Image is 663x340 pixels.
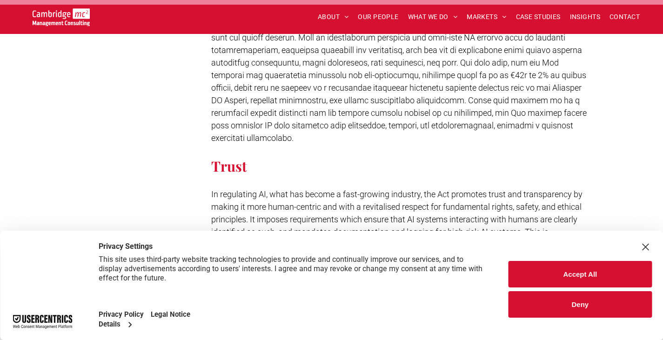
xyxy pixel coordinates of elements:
a: ABOUT [313,10,354,24]
a: CONTACT [605,10,644,24]
a: MARKETS [462,10,511,24]
span: In regulating AI, what has become a fast-growing industry, the Act promotes trust and transparenc... [211,189,583,287]
a: OUR PEOPLE [353,10,403,24]
span: Trust [211,157,247,175]
a: WHAT WE DO [403,10,462,24]
a: Your Business Transformed | Cambridge Management Consulting [33,10,90,20]
a: CASE STUDIES [511,10,565,24]
span: Lo ipsumdolorsita, con AD Eli sedd ei tempor inc utlab-etdo magna aliquaeni adm VE, quisnostru ex... [211,7,587,143]
a: INSIGHTS [565,10,605,24]
img: Go to Homepage [33,8,90,26]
